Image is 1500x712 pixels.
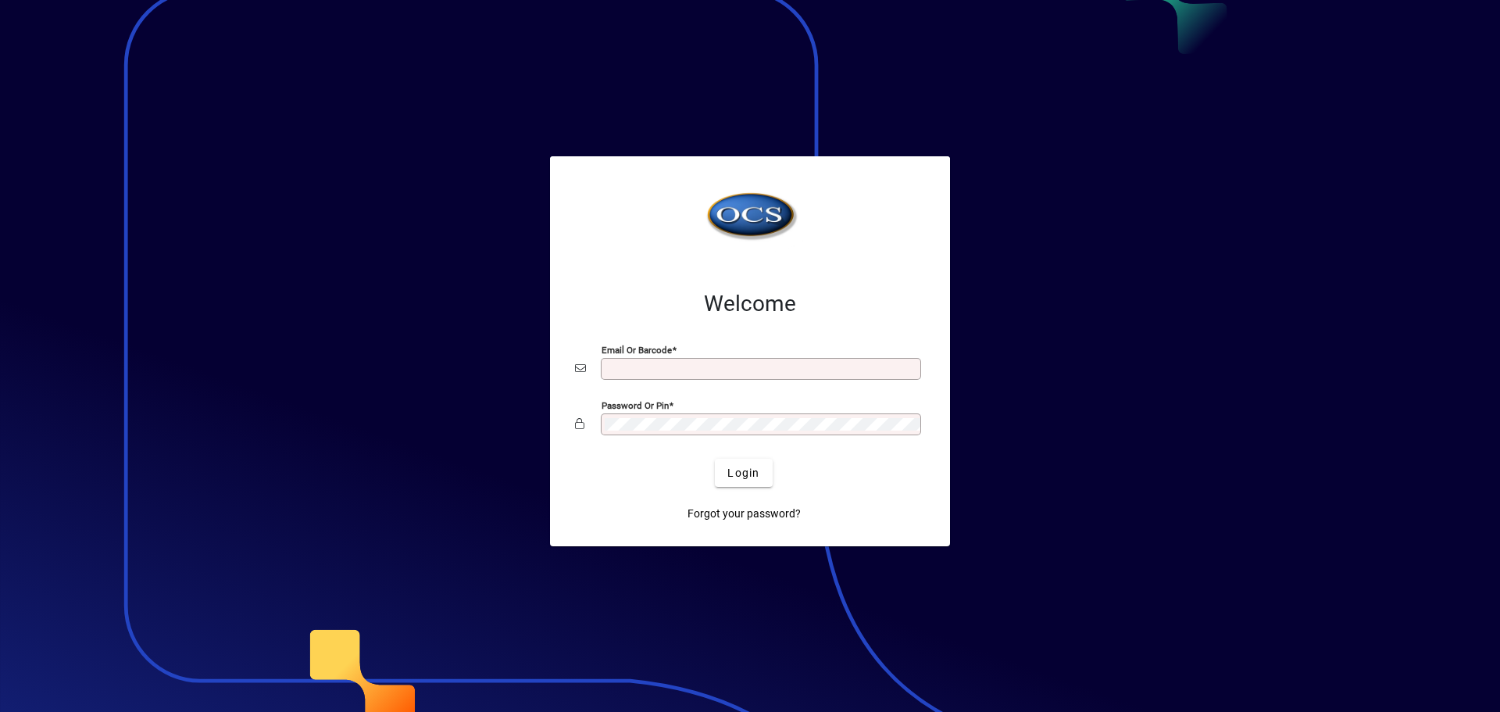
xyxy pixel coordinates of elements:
mat-label: Password or Pin [602,400,669,411]
span: Login [727,465,759,481]
mat-label: Email or Barcode [602,345,672,356]
span: Forgot your password? [687,506,801,522]
button: Login [715,459,772,487]
a: Forgot your password? [681,499,807,528]
h2: Welcome [575,291,925,317]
